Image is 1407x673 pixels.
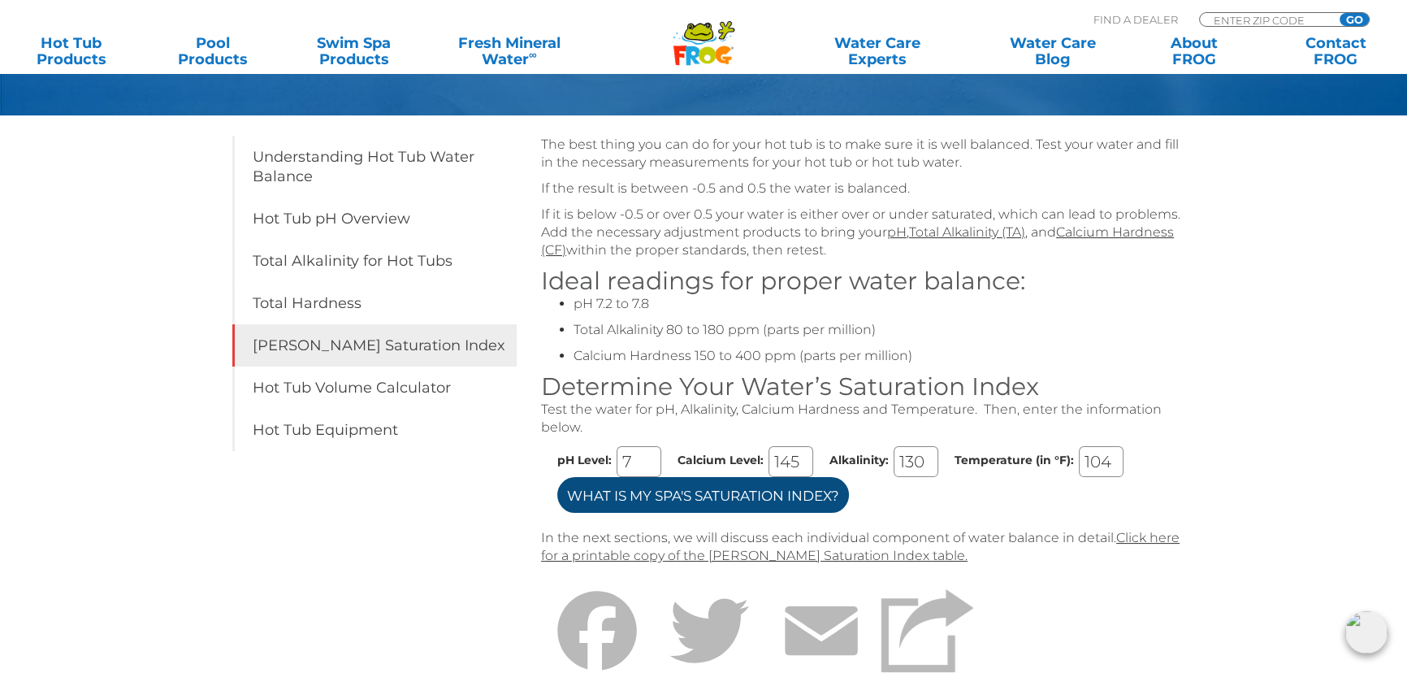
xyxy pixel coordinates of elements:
a: Hot Tub Equipment [232,409,517,451]
li: pH 7.2 to 7.8 [574,295,1191,313]
input: Zip Code Form [1212,13,1322,27]
li: Calcium Hardness 150 to 400 ppm (parts per million) [574,347,1191,365]
input: What is my Spa's Saturation Index? [557,477,849,513]
a: Water CareExperts [788,35,967,67]
a: Total Alkalinity for Hot Tubs [232,240,517,282]
label: pH Level: [557,454,612,467]
a: Hot Tub Volume Calculator [232,367,517,409]
input: GO [1340,13,1369,26]
p: The best thing you can do for your hot tub is to make sure it is well balanced. Test your water a... [541,136,1191,172]
a: Total Alkalinity (TA) [909,224,1025,240]
h3: Ideal readings for proper water balance: [541,267,1191,295]
a: Swim SpaProducts [299,35,409,67]
label: Calcium Level: [678,454,764,467]
p: If the result is between -0.5 and 0.5 the water is balanced. [541,180,1191,198]
img: openIcon [1345,611,1388,653]
a: pH [887,224,907,240]
label: Temperature (in °F): [955,454,1074,467]
a: ContactFROG [1281,35,1391,67]
a: [PERSON_NAME] Saturation Index [232,324,517,367]
p: In the next sections, we will discuss each individual component of water balance in detail. [541,529,1191,565]
a: Water CareBlog [998,35,1108,67]
a: Fresh MineralWater∞ [440,35,578,67]
p: Find A Dealer [1093,12,1178,27]
a: Hot Tub pH Overview [232,198,517,240]
a: Hot TubProducts [16,35,126,67]
img: Share [881,588,974,673]
a: Total Hardness [232,282,517,324]
label: Alkalinity: [829,454,889,467]
a: PoolProducts [158,35,267,67]
a: Understanding Hot Tub Water Balance [232,136,517,198]
p: Test the water for pH, Alkalinity, Calcium Hardness and Temperature. Then, enter the information ... [541,401,1191,436]
sup: ∞ [529,48,537,61]
li: Total Alkalinity 80 to 180 ppm (parts per million) [574,321,1191,339]
p: If it is below -0.5 or over 0.5 your water is either over or under saturated, which can lead to p... [541,206,1191,259]
a: AboutFROG [1140,35,1249,67]
h3: Determine Your Water’s Saturation Index [541,373,1191,401]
